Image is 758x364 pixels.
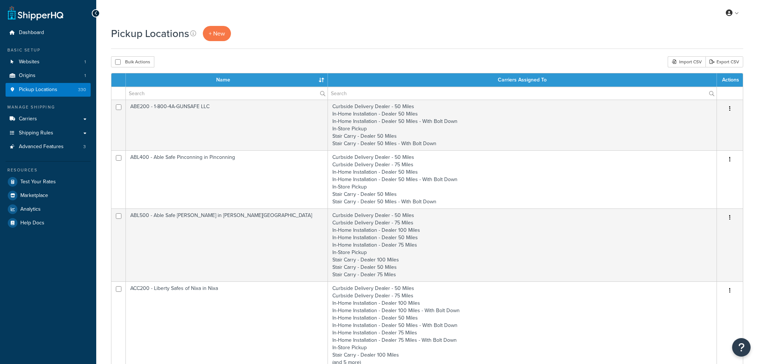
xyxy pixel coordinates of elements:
span: Carriers [19,116,37,122]
a: Carriers [6,112,91,126]
span: Analytics [20,206,41,213]
a: Websites 1 [6,55,91,69]
a: Test Your Rates [6,175,91,188]
li: Origins [6,69,91,83]
input: Search [328,87,717,100]
li: Websites [6,55,91,69]
span: Origins [19,73,36,79]
a: Shipping Rules [6,126,91,140]
a: Dashboard [6,26,91,40]
span: 330 [78,87,86,93]
span: Pickup Locations [19,87,57,93]
span: 1 [84,59,86,65]
td: Curbside Delivery Dealer - 50 Miles Curbside Delivery Dealer - 75 Miles In-Home Installation - De... [328,150,717,208]
th: Carriers Assigned To [328,73,717,87]
a: Export CSV [705,56,743,67]
div: Basic Setup [6,47,91,53]
a: Analytics [6,203,91,216]
a: ShipperHQ Home [8,6,63,20]
a: Marketplace [6,189,91,202]
span: 1 [84,73,86,79]
td: ABL400 - Able Safe Pinconning in Pinconning [126,150,328,208]
td: Curbside Delivery Dealer - 50 Miles Curbside Delivery Dealer - 75 Miles In-Home Installation - De... [328,208,717,281]
span: Shipping Rules [19,130,53,136]
span: Websites [19,59,40,65]
td: Curbside Delivery Dealer - 50 Miles In-Home Installation - Dealer 50 Miles In-Home Installation -... [328,100,717,150]
div: Import CSV [668,56,705,67]
th: Actions [717,73,743,87]
span: Marketplace [20,193,48,199]
a: Origins 1 [6,69,91,83]
span: + New [209,29,225,38]
input: Search [126,87,328,100]
a: Pickup Locations 330 [6,83,91,97]
span: Advanced Features [19,144,64,150]
span: Test Your Rates [20,179,56,185]
a: Help Docs [6,216,91,230]
span: Help Docs [20,220,44,226]
button: Open Resource Center [732,338,751,357]
a: + New [203,26,231,41]
button: Bulk Actions [111,56,154,67]
li: Pickup Locations [6,83,91,97]
th: Name : activate to sort column ascending [126,73,328,87]
h1: Pickup Locations [111,26,189,41]
a: Advanced Features 3 [6,140,91,154]
td: ABL500 - Able Safe [PERSON_NAME] in [PERSON_NAME][GEOGRAPHIC_DATA] [126,208,328,281]
div: Resources [6,167,91,173]
li: Advanced Features [6,140,91,154]
span: Dashboard [19,30,44,36]
span: 3 [83,144,86,150]
td: ABE200 - 1-800-4A-GUNSAFE LLC [126,100,328,150]
div: Manage Shipping [6,104,91,110]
